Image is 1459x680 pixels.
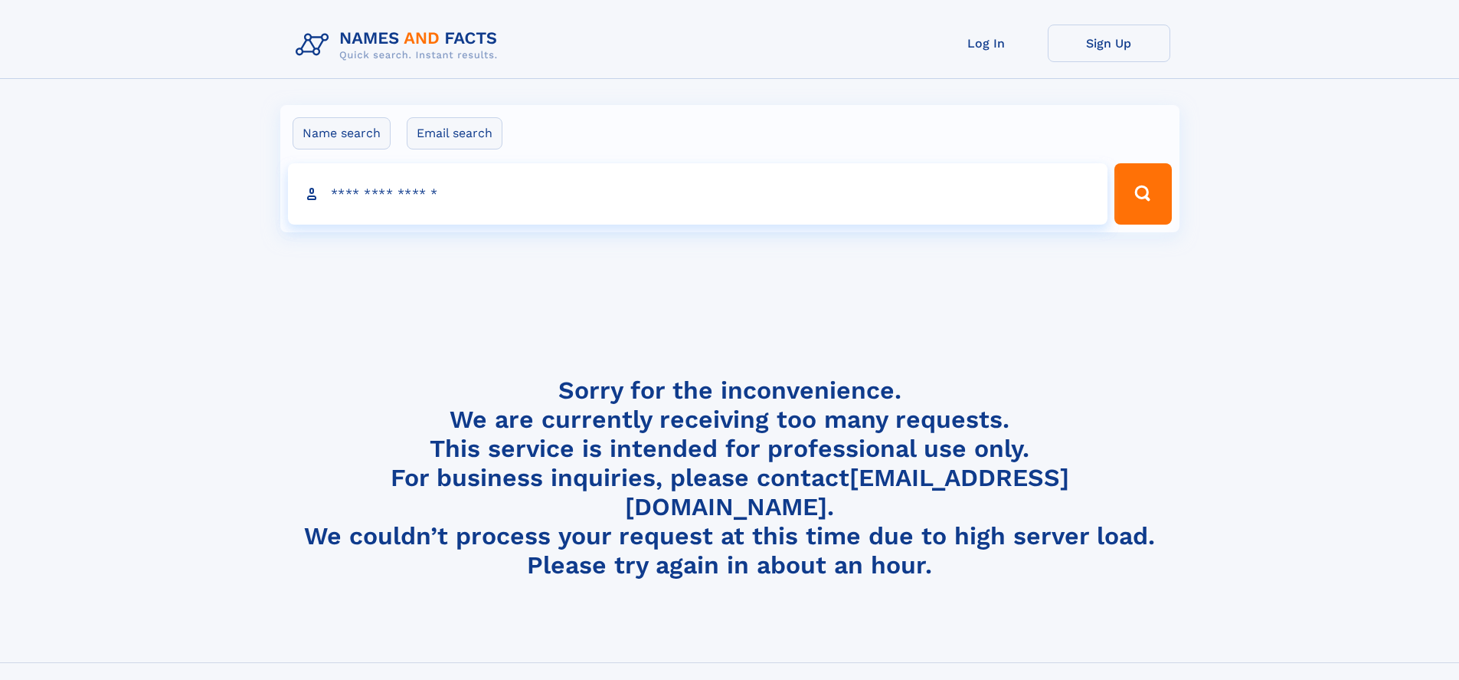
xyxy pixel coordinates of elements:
[293,117,391,149] label: Name search
[290,25,510,66] img: Logo Names and Facts
[625,463,1069,521] a: [EMAIL_ADDRESS][DOMAIN_NAME]
[1048,25,1170,62] a: Sign Up
[288,163,1108,225] input: search input
[925,25,1048,62] a: Log In
[407,117,502,149] label: Email search
[290,376,1170,580] h4: Sorry for the inconvenience. We are currently receiving too many requests. This service is intend...
[1114,163,1171,225] button: Search Button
